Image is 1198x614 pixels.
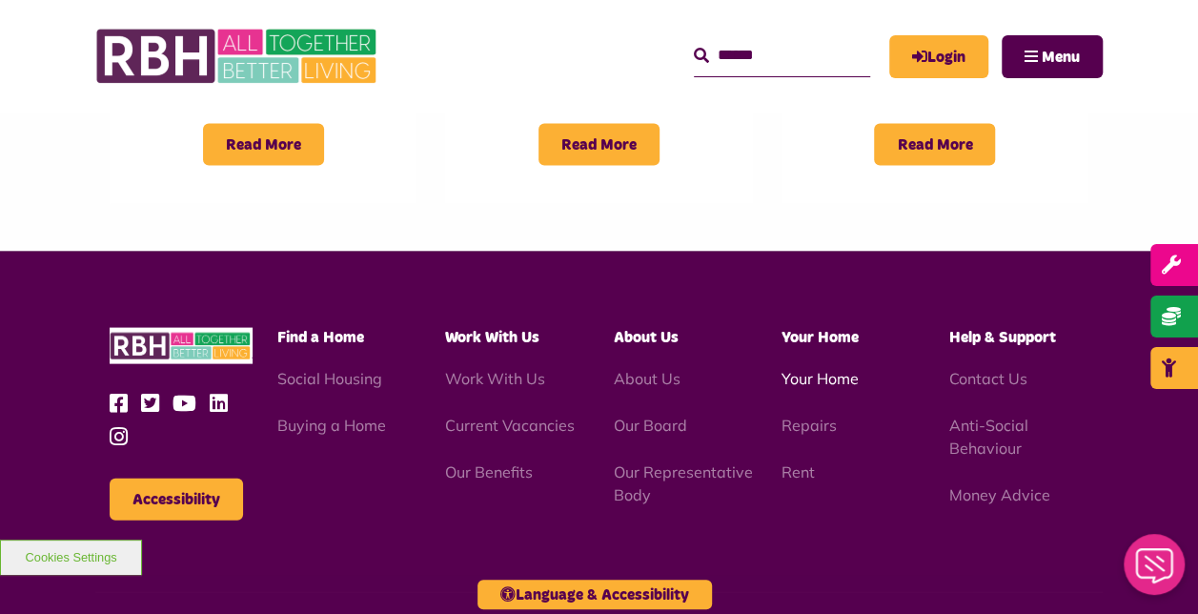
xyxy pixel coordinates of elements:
[694,35,870,76] input: Search
[110,479,243,521] button: Accessibility
[889,35,988,78] a: MyRBH
[613,369,680,388] a: About Us
[949,416,1028,458] a: Anti-Social Behaviour
[782,369,859,388] a: Your Home
[477,580,712,609] button: Language & Accessibility
[95,19,381,93] img: RBH
[445,416,575,435] a: Current Vacancies
[445,330,539,345] span: Work With Us
[874,124,995,166] span: Read More
[782,416,837,435] a: Repairs
[613,416,686,435] a: Our Board
[613,330,678,345] span: About Us
[782,330,859,345] span: Your Home
[538,124,660,166] span: Read More
[277,369,382,388] a: Social Housing - open in a new tab
[445,462,533,481] a: Our Benefits
[277,330,364,345] span: Find a Home
[782,462,815,481] a: Rent
[949,330,1056,345] span: Help & Support
[949,485,1050,504] a: Money Advice
[1112,528,1198,614] iframe: Netcall Web Assistant for live chat
[445,369,545,388] a: Work With Us
[949,369,1027,388] a: Contact Us
[1042,50,1080,65] span: Menu
[277,416,386,435] a: Buying a Home
[110,328,253,365] img: RBH
[613,462,752,504] a: Our Representative Body
[1002,35,1103,78] button: Navigation
[203,124,324,166] span: Read More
